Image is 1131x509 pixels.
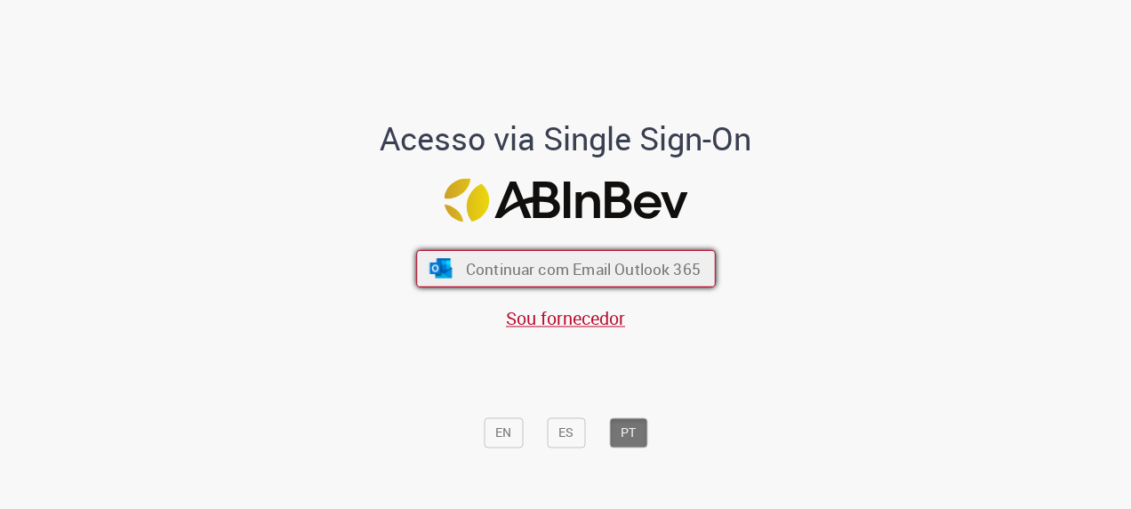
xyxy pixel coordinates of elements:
img: Logo ABInBev [444,179,687,222]
button: ícone Azure/Microsoft 360 Continuar com Email Outlook 365 [416,251,716,288]
button: PT [609,417,647,448]
h1: Acesso via Single Sign-On [319,122,813,158]
img: ícone Azure/Microsoft 360 [428,259,453,279]
a: Sou fornecedor [506,306,625,330]
button: ES [547,417,585,448]
span: Continuar com Email Outlook 365 [465,259,700,279]
button: EN [484,417,523,448]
